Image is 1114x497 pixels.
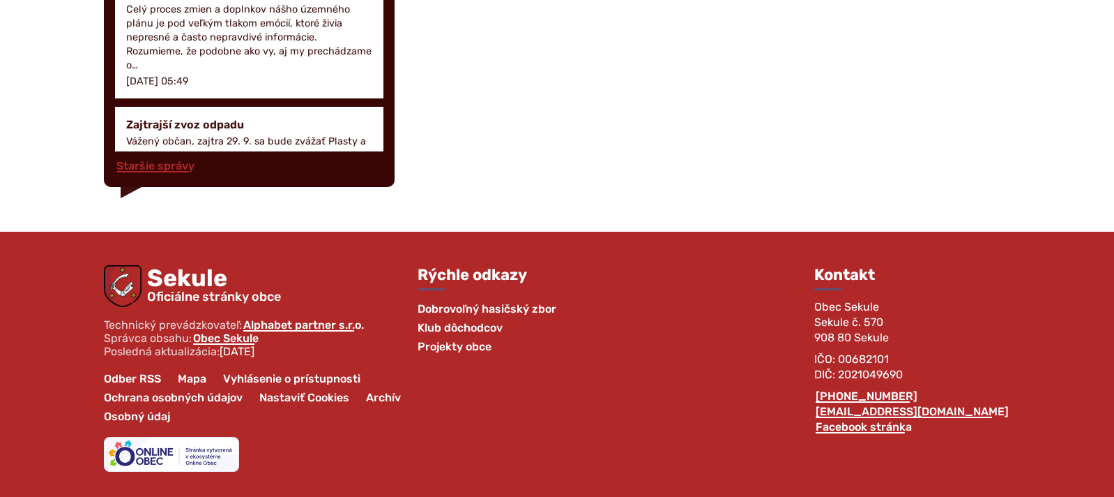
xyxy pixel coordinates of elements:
p: IČO: 00682101 DIČ: 2021049690 [814,352,1010,383]
span: [DATE] [220,345,254,358]
a: Klub dôchodcov [418,318,503,337]
span: Obec Sekule Sekule č. 570 908 80 Sekule [814,300,889,345]
h3: Kontakt [814,265,1010,288]
a: Logo Sekule, prejsť na domovskú stránku. [104,265,418,307]
a: Alphabet partner s.r.o. [242,318,365,332]
a: Staršie správy [115,159,196,172]
a: Projekty obce [418,337,491,356]
p: Vážený občan, zajtra 29. 9. sa bude zvážať Plasty a kovy. [126,135,372,163]
a: [EMAIL_ADDRESS][DOMAIN_NAME] [814,405,1010,418]
p: Celý proces zmien a doplnkov nášho územného plánu je pod veľkým tlakom emócií, ktoré živia nepres... [126,3,372,73]
a: Vyhlásenie o prístupnosti [215,369,369,388]
a: Obec Sekule [192,332,260,345]
a: Odber RSS [96,369,169,388]
p: Technický prevádzkovateľ: Správca obsahu: Posledná aktualizácia: [104,318,418,359]
a: [PHONE_NUMBER] [814,390,919,403]
a: Zajtrajší zvoz odpadu Vážený občan, zajtra 29. 9. sa bude zvážať Plasty a kovy. [DATE] 15:30 [115,107,383,188]
a: Facebook stránka [814,420,913,433]
img: Prejsť na domovskú stránku [104,265,142,307]
a: Nastaviť Cookies [251,388,358,407]
a: Ochrana osobných údajov [96,388,251,407]
img: Projekt Online Obec [104,437,239,472]
span: Sekule [142,267,281,303]
a: Dobrovoľný hasičský zbor [418,299,556,318]
h4: Zajtrajší zvoz odpadu [126,118,372,131]
p: [DATE] 05:49 [126,75,189,87]
h3: Rýchle odkazy [418,265,556,288]
a: Osobný údaj [96,407,178,426]
span: Oficiálne stránky obce [147,290,281,303]
a: Archív [358,388,409,407]
a: Mapa [169,369,215,388]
